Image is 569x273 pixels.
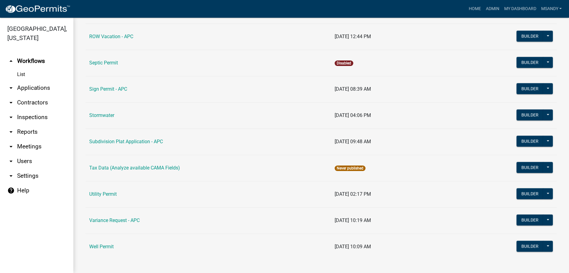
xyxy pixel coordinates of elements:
i: help [7,187,15,194]
a: My Dashboard [501,3,538,15]
button: Builder [516,109,543,120]
button: Builder [516,162,543,173]
a: Admin [483,3,501,15]
i: arrow_drop_up [7,57,15,65]
span: Never published [335,166,365,171]
span: [DATE] 02:17 PM [335,191,371,197]
a: ROW Vacation - APC [89,34,133,39]
button: Builder [516,136,543,147]
span: [DATE] 10:19 AM [335,217,371,223]
i: arrow_drop_down [7,172,15,180]
span: [DATE] 12:44 PM [335,34,371,39]
a: Sign Permit - APC [89,86,127,92]
i: arrow_drop_down [7,158,15,165]
i: arrow_drop_down [7,128,15,136]
button: Builder [516,31,543,42]
span: [DATE] 09:48 AM [335,139,371,144]
a: Utility Permit [89,191,117,197]
a: Home [466,3,483,15]
i: arrow_drop_down [7,114,15,121]
span: [DATE] 10:09 AM [335,244,371,249]
i: arrow_drop_down [7,84,15,92]
button: Builder [516,214,543,225]
a: Tax Data (Analyze available CAMA Fields) [89,165,180,171]
a: Stormwater [89,112,114,118]
i: arrow_drop_down [7,143,15,150]
i: arrow_drop_down [7,99,15,106]
a: Septic Permit [89,60,118,66]
a: Well Permit [89,244,114,249]
button: Builder [516,83,543,94]
button: Builder [516,188,543,199]
button: Builder [516,241,543,252]
span: Disabled [335,60,353,66]
a: Variance Request - APC [89,217,140,223]
span: [DATE] 04:06 PM [335,112,371,118]
a: Subdivision Plat Application - APC [89,139,163,144]
span: [DATE] 08:39 AM [335,86,371,92]
a: msandy [538,3,564,15]
button: Builder [516,57,543,68]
